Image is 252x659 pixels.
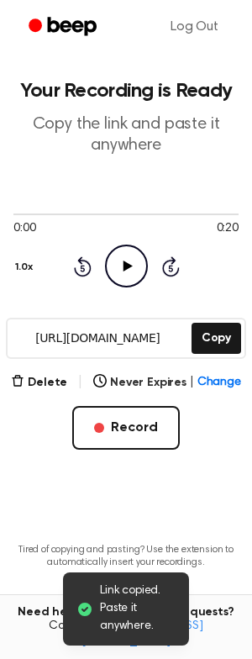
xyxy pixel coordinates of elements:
p: Copy the link and paste it anywhere [13,114,239,156]
p: Tired of copying and pasting? Use the extension to automatically insert your recordings. [13,544,239,569]
span: Link copied. Paste it anywhere. [100,583,176,635]
button: Record [72,406,179,450]
span: 0:20 [217,220,239,238]
button: Delete [11,374,67,392]
span: | [190,374,194,392]
span: 0:00 [13,220,35,238]
h1: Your Recording is Ready [13,81,239,101]
a: [EMAIL_ADDRESS][DOMAIN_NAME] [81,620,203,647]
a: Log Out [154,7,235,47]
a: Beep [17,11,112,44]
button: Never Expires|Change [93,374,241,392]
span: Contact us [10,619,242,649]
span: | [77,372,83,393]
span: Change [197,374,241,392]
button: Copy [192,323,241,354]
button: 1.0x [13,253,39,282]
